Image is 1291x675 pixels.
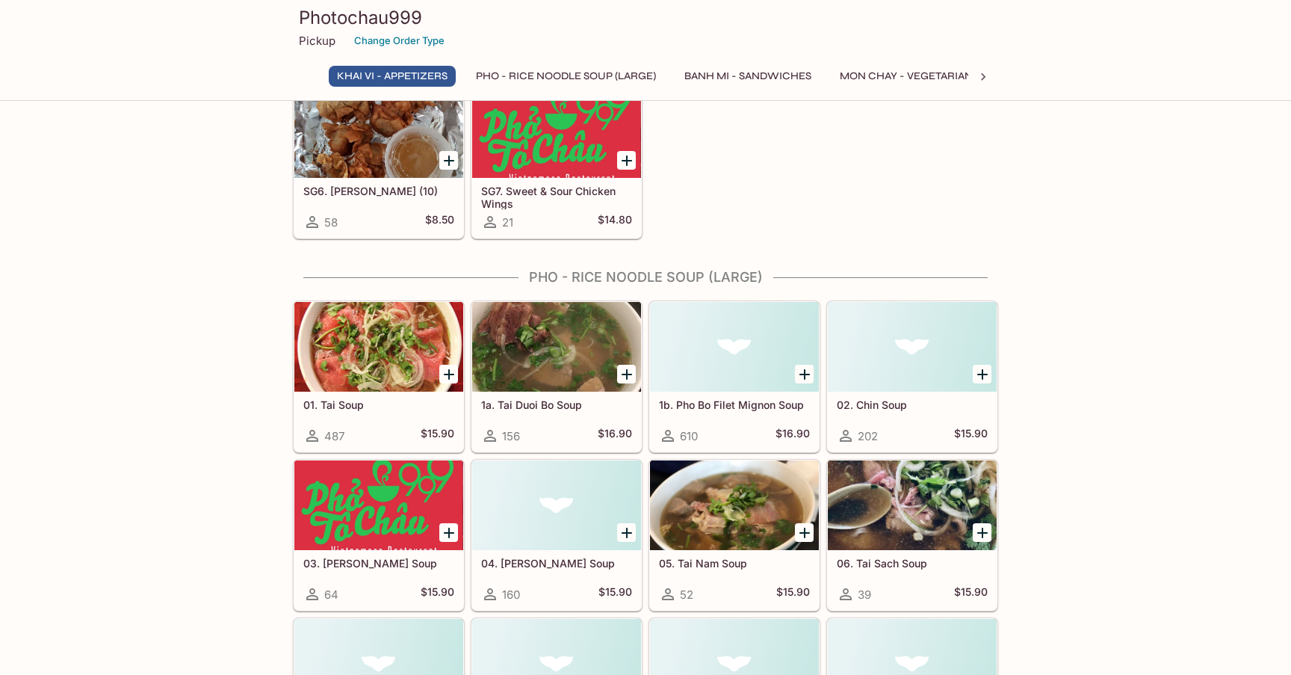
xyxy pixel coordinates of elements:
button: Add 05. Tai Nam Soup [795,523,814,542]
h5: SG7. Sweet & Sour Chicken Wings [481,185,632,209]
a: SG6. [PERSON_NAME] (10)58$8.50 [294,87,464,238]
span: 156 [502,429,520,443]
a: 02. Chin Soup202$15.90 [827,301,997,452]
a: 01. Tai Soup487$15.90 [294,301,464,452]
h5: $16.90 [775,427,810,445]
button: Add 04. Tai Chin Soup [617,523,636,542]
h5: 1b. Pho Bo Filet Mignon Soup [659,398,810,411]
a: 06. Tai Sach Soup39$15.90 [827,460,997,611]
h5: $15.90 [421,427,454,445]
button: Add 02. Chin Soup [973,365,991,383]
h5: $8.50 [425,213,454,231]
span: 58 [324,215,338,229]
div: 05. Tai Nam Soup [650,460,819,550]
button: Add 01. Tai Soup [439,365,458,383]
span: 202 [858,429,878,443]
button: Add SG7. Sweet & Sour Chicken Wings [617,151,636,170]
div: 1a. Tai Duoi Bo Soup [472,302,641,392]
button: Add 1a. Tai Duoi Bo Soup [617,365,636,383]
span: 52 [680,588,693,602]
a: 05. Tai Nam Soup52$15.90 [649,460,820,611]
span: 64 [324,588,338,602]
h5: SG6. [PERSON_NAME] (10) [303,185,454,197]
h5: 04. [PERSON_NAME] Soup [481,557,632,570]
button: Add 03. Bo Vien Soup [439,523,458,542]
h3: Photochau999 [299,6,992,29]
a: 1b. Pho Bo Filet Mignon Soup610$16.90 [649,301,820,452]
h5: 1a. Tai Duoi Bo Soup [481,398,632,411]
h5: $14.80 [598,213,632,231]
button: Add 06. Tai Sach Soup [973,523,991,542]
button: Khai Vi - Appetizers [329,66,456,87]
span: 21 [502,215,513,229]
a: SG7. Sweet & Sour Chicken Wings21$14.80 [471,87,642,238]
p: Pickup [299,34,335,48]
div: 01. Tai Soup [294,302,463,392]
div: 1b. Pho Bo Filet Mignon Soup [650,302,819,392]
h5: 06. Tai Sach Soup [837,557,988,570]
button: Add SG6. Hoanh Thanh Chien (10) [439,151,458,170]
span: 610 [680,429,698,443]
a: 1a. Tai Duoi Bo Soup156$16.90 [471,301,642,452]
h4: Pho - Rice Noodle Soup (Large) [293,269,998,286]
div: 02. Chin Soup [828,302,997,392]
div: SG7. Sweet & Sour Chicken Wings [472,88,641,178]
div: 03. Bo Vien Soup [294,460,463,550]
button: Change Order Type [347,29,451,52]
h5: 03. [PERSON_NAME] Soup [303,557,454,570]
h5: 02. Chin Soup [837,398,988,411]
h5: $15.90 [954,427,988,445]
span: 39 [858,588,871,602]
h5: $15.90 [954,585,988,603]
button: Banh Mi - Sandwiches [676,66,820,87]
span: 160 [502,588,520,602]
h5: $15.90 [598,585,632,603]
button: Add 1b. Pho Bo Filet Mignon Soup [795,365,814,383]
button: Mon Chay - Vegetarian Entrees [832,66,1031,87]
button: Pho - Rice Noodle Soup (Large) [468,66,664,87]
h5: $16.90 [598,427,632,445]
span: 487 [324,429,344,443]
h5: $15.90 [421,585,454,603]
h5: 01. Tai Soup [303,398,454,411]
h5: $15.90 [776,585,810,603]
div: SG6. Hoanh Thanh Chien (10) [294,88,463,178]
a: 04. [PERSON_NAME] Soup160$15.90 [471,460,642,611]
div: 04. Tai Chin Soup [472,460,641,550]
div: 06. Tai Sach Soup [828,460,997,550]
a: 03. [PERSON_NAME] Soup64$15.90 [294,460,464,611]
h5: 05. Tai Nam Soup [659,557,810,570]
